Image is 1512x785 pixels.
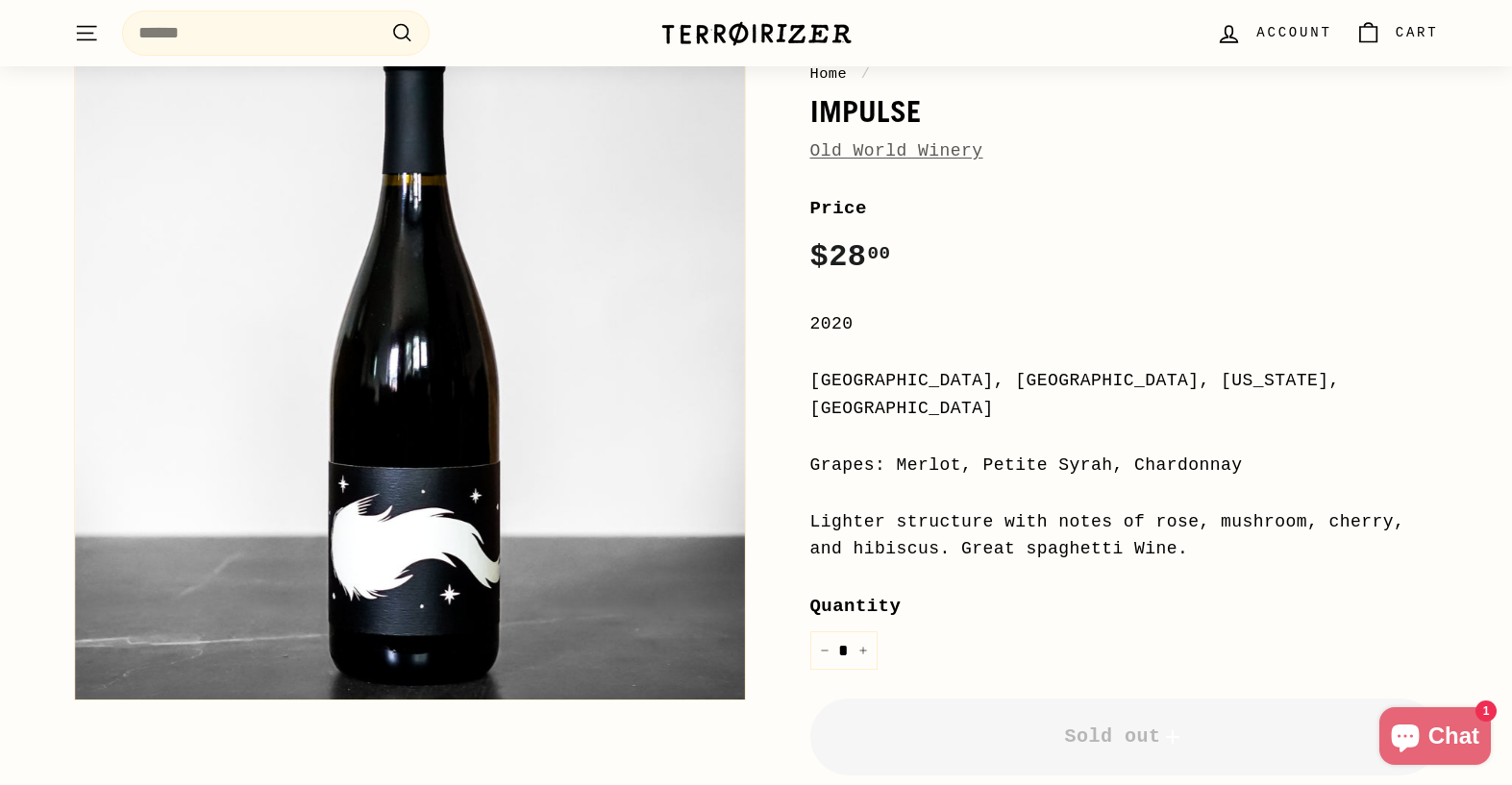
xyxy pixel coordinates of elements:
[810,239,891,275] span: $28
[1396,22,1439,43] span: Cart
[810,310,1439,338] div: 2020
[1064,725,1183,748] span: Sold out
[75,30,745,699] img: Impulse
[810,194,1439,223] label: Price
[1204,5,1343,61] a: Account
[810,95,1439,128] h1: Impulse
[810,452,1439,479] div: Grapes: Merlot, Petite Syrah, Chardonnay
[1344,5,1450,61] a: Cart
[810,631,839,671] button: Reduce item quantity by one
[810,62,1439,86] nav: breadcrumbs
[810,699,1439,775] button: Sold out
[810,592,1439,621] label: Quantity
[1256,22,1331,43] span: Account
[856,65,876,83] span: /
[1374,707,1497,770] inbox-online-store-chat: Shopify online store chat
[810,508,1439,564] div: Lighter structure with notes of rose, mushroom, cherry, and hibiscus. Great spaghetti Wine.
[810,367,1439,423] div: [GEOGRAPHIC_DATA], [GEOGRAPHIC_DATA], [US_STATE], [GEOGRAPHIC_DATA]
[867,243,890,264] sup: 00
[810,65,848,83] a: Home
[849,631,878,671] button: Increase item quantity by one
[810,141,983,160] a: Old World Winery
[810,631,878,671] input: quantity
